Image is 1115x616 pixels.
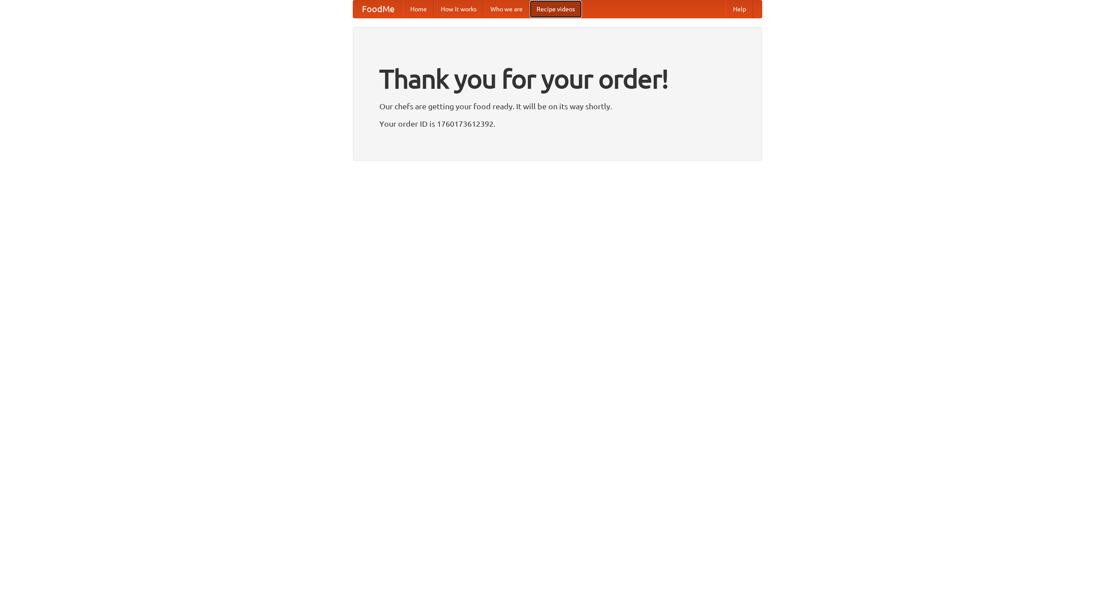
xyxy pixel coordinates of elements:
a: Who we are [483,0,530,18]
a: Home [403,0,434,18]
a: How it works [434,0,483,18]
a: FoodMe [353,0,403,18]
a: Recipe videos [530,0,582,18]
p: Your order ID is 1760173612392. [379,117,736,130]
p: Our chefs are getting your food ready. It will be on its way shortly. [379,100,736,113]
a: Help [726,0,753,18]
h1: Thank you for your order! [379,58,736,100]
